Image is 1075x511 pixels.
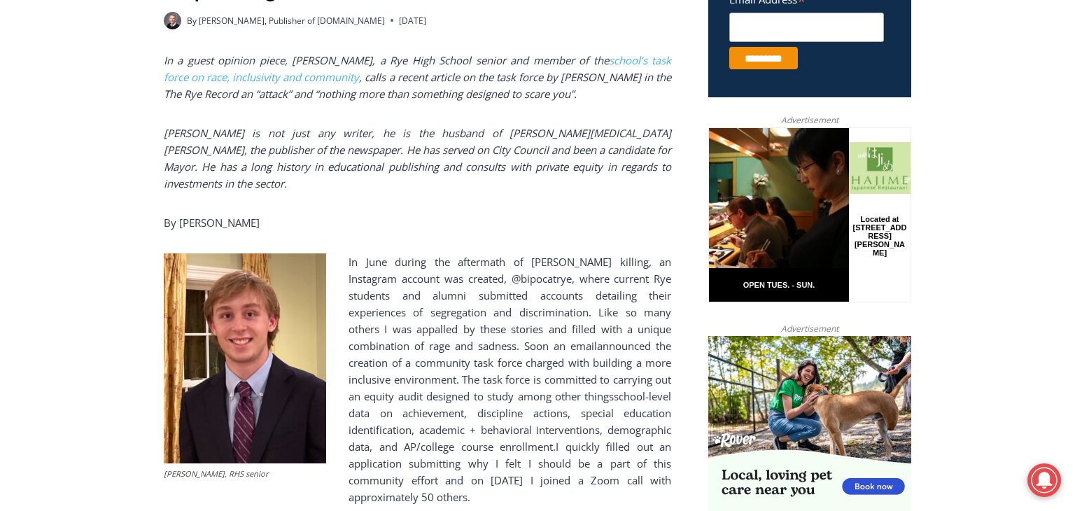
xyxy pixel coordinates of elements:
[199,15,385,27] a: [PERSON_NAME], Publisher of [DOMAIN_NAME]
[349,339,671,403] span: announced the creation of a community task force charged with building a more inclusive environme...
[164,468,326,480] figcaption: [PERSON_NAME], RHS senior
[349,389,671,454] span: school-level data on achievement, discipline actions, special education identification, academic ...
[4,144,137,197] span: Open Tues. - Sun. [PHONE_NUMBER]
[164,53,671,84] a: school’s task force on race, inclusivity and community
[366,139,649,171] span: Intern @ [DOMAIN_NAME]
[767,113,852,127] span: Advertisement
[1,141,141,174] a: Open Tues. - Sun. [PHONE_NUMBER]
[164,126,671,190] em: [PERSON_NAME] is not just any writer, he is the husband of [PERSON_NAME][MEDICAL_DATA] [PERSON_NA...
[164,53,671,101] em: In a guest opinion piece, [PERSON_NAME], a Rye High School senior and member of the , calls a rec...
[164,12,181,29] a: Author image
[187,14,197,27] span: By
[337,136,678,174] a: Intern @ [DOMAIN_NAME]
[349,255,671,353] span: In June during the aftermath of [PERSON_NAME] killing, an Instagram account was created, @bipocat...
[416,4,505,64] a: Book [PERSON_NAME]'s Good Humor for Your Event
[353,1,661,136] div: "I learned about the history of a place I’d honestly never considered even as a resident of [GEOG...
[767,322,852,335] span: Advertisement
[164,253,326,463] img: Spencer Schultz Rye High School senior 11-2020
[426,15,487,54] h4: Book [PERSON_NAME]'s Good Humor for Your Event
[399,14,426,27] time: [DATE]
[143,87,199,167] div: Located at [STREET_ADDRESS][PERSON_NAME]
[164,214,671,231] p: By [PERSON_NAME]
[92,18,346,45] div: Available for Private Home, Business, Club or Other Events
[349,440,671,504] span: I quickly filled out an application submitting why I felt I should be a part of this community ef...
